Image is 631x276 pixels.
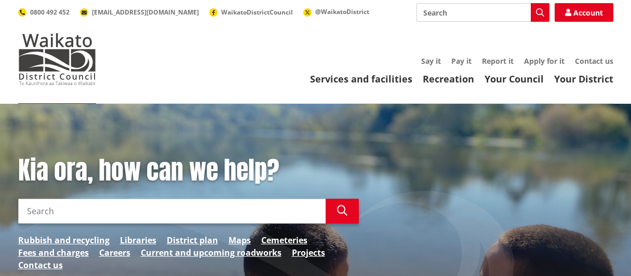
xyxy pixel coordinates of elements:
[575,56,613,66] a: Contact us
[141,246,281,259] a: Current and upcoming roadworks
[167,234,218,246] a: District plan
[303,7,369,16] a: @WaikatoDistrict
[292,246,325,259] a: Projects
[221,8,293,17] span: WaikatoDistrictCouncil
[92,8,199,17] span: [EMAIL_ADDRESS][DOMAIN_NAME]
[18,246,89,259] a: Fees and charges
[18,156,359,186] h1: Kia ora, how can we help?
[315,7,369,16] span: @WaikatoDistrict
[261,234,307,246] a: Cemeteries
[310,73,412,85] a: Services and facilities
[18,234,110,246] a: Rubbish and recycling
[485,73,544,85] a: Your Council
[421,56,441,66] a: Say it
[99,246,130,259] a: Careers
[209,8,293,17] a: WaikatoDistrictCouncil
[18,199,326,224] input: Search input
[120,234,156,246] a: Libraries
[423,73,474,85] a: Recreation
[451,56,472,66] a: Pay it
[417,3,549,22] input: Search input
[18,8,70,17] a: 0800 492 452
[482,56,514,66] a: Report it
[18,33,96,85] img: Waikato District Council - Te Kaunihera aa Takiwaa o Waikato
[229,234,251,246] a: Maps
[30,8,70,17] span: 0800 492 452
[554,73,613,85] a: Your District
[555,3,613,22] a: Account
[80,8,199,17] a: [EMAIL_ADDRESS][DOMAIN_NAME]
[18,259,63,271] a: Contact us
[524,56,565,66] a: Apply for it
